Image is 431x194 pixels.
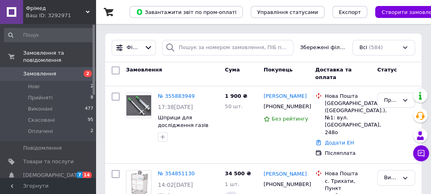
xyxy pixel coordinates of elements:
[325,140,354,146] a: Додати ЕН
[126,93,152,118] a: Фото товару
[262,179,304,190] div: [PHONE_NUMBER]
[23,172,82,179] span: [DEMOGRAPHIC_DATA]
[26,5,86,12] span: Фрімед
[257,9,318,15] span: Управління статусами
[225,181,239,187] span: 1 шт.
[264,67,293,73] span: Покупець
[162,40,293,55] input: Пошук за номером замовлення, ПІБ покупця, номером телефону, Email, номером накладної
[4,28,94,42] input: Пошук
[23,49,96,64] span: Замовлення та повідомлення
[158,182,193,188] span: 14:02[DATE]
[225,93,247,99] span: 1 900 ₴
[325,93,371,100] div: Нова Пошта
[333,6,368,18] button: Експорт
[384,174,399,182] div: Виконано
[28,128,53,135] span: Оплачені
[28,83,39,90] span: Нові
[28,94,53,101] span: Прийняті
[23,158,74,165] span: Товари та послуги
[315,67,352,81] span: Доставка та оплата
[369,44,383,50] span: (584)
[88,117,93,124] span: 95
[26,12,96,19] div: Ваш ID: 3292971
[272,116,308,122] span: Без рейтингу
[225,67,240,73] span: Cума
[325,150,371,157] div: Післяплата
[136,8,236,16] span: Завантажити звіт по пром-оплаті
[126,67,162,73] span: Замовлення
[130,6,243,18] button: Завантажити звіт по пром-оплаті
[23,70,56,77] span: Замовлення
[325,170,371,177] div: Нова Пошта
[325,100,371,136] div: [GEOGRAPHIC_DATA] ([GEOGRAPHIC_DATA].), №1: вул. [GEOGRAPHIC_DATA], 248о
[91,83,93,90] span: 2
[384,96,399,105] div: Прийнято
[158,93,195,99] a: № 355883949
[359,44,367,51] span: Всі
[91,94,93,101] span: 8
[251,6,325,18] button: Управління статусами
[413,145,429,161] button: Чат з покупцем
[28,105,53,113] span: Виконані
[377,67,397,73] span: Статус
[28,117,55,124] span: Скасовані
[225,170,251,176] span: 34 500 ₴
[76,172,83,178] span: 7
[127,44,141,51] span: Фільтри
[264,93,307,100] a: [PERSON_NAME]
[126,93,151,118] img: Фото товару
[91,128,93,135] span: 2
[339,9,361,15] span: Експорт
[158,104,193,110] span: 17:38[DATE]
[300,44,346,51] span: Збережені фільтри:
[23,145,62,152] span: Повідомлення
[85,105,93,113] span: 477
[158,115,218,150] a: Шприци для дослідження газів крові 1-2 мл, система для забору проб газів крові
[225,103,242,109] span: 50 шт.
[262,101,304,112] div: [PHONE_NUMBER]
[84,70,92,77] span: 2
[158,170,195,176] a: № 354851130
[264,170,307,178] a: [PERSON_NAME]
[83,172,92,178] span: 14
